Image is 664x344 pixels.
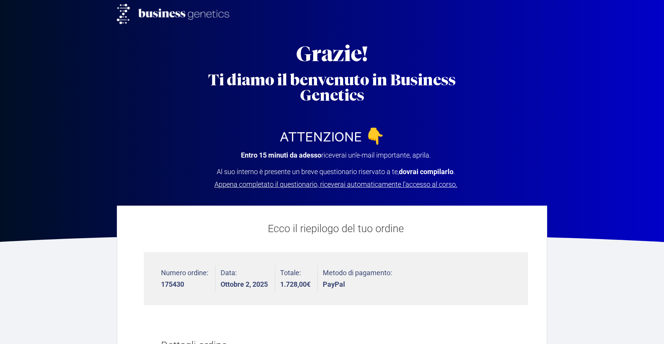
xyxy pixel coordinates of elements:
li: Numero ordine: [161,266,216,292]
iframe: Customerly Messenger Launcher [6,314,29,337]
li: Data: [221,266,275,292]
bdi: 1.728,00 [280,280,310,288]
li: Totale: [280,266,318,292]
p: Ecco il riepilogo del tuo ordine [144,221,528,237]
strong: 175430 [161,281,208,288]
strong: PayPal [323,281,392,288]
p: riceverai un’e-mail importante, aprila. [213,152,459,158]
strong: Entro 15 minuti da adesso [241,151,321,159]
strong: dovrai compilarlo [399,168,453,176]
h2: Ti diamo il benvenuto in Business Genetics [194,72,470,103]
li: Metodo di pagamento: [323,266,392,292]
strong: Ottobre 2, 2025 [221,281,268,288]
h2: ATTENZIONE 👇 [194,130,470,145]
p: Al suo interno è presente un breve questionario riservato a te, . [213,169,459,188]
span: Appena completato il questionario, riceverai automaticamente l’accesso al corso. [214,180,457,188]
h2: Grazie! [194,43,470,65]
span: € [307,280,310,288]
